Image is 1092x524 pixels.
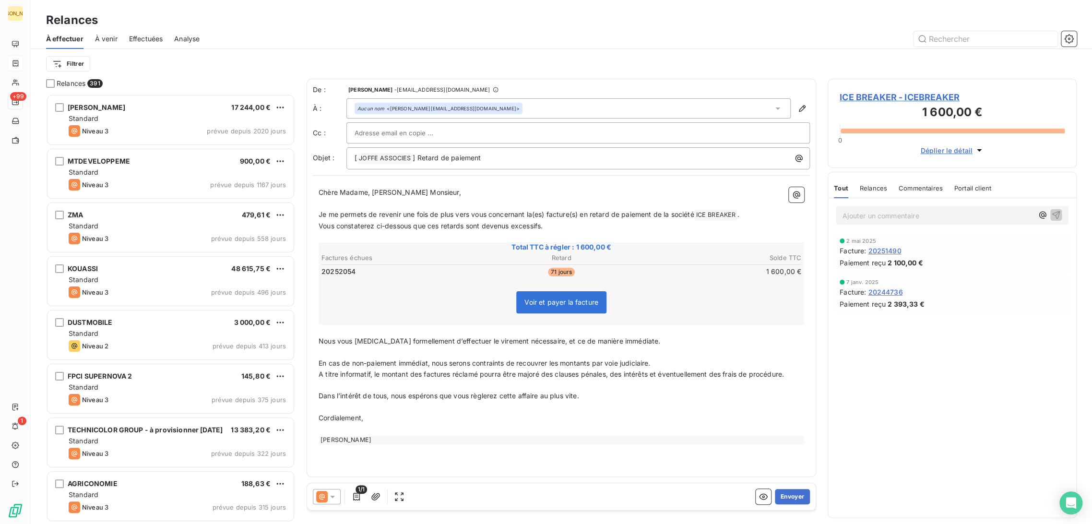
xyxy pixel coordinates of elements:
span: Paiement reçu [840,299,886,309]
span: 48 615,75 € [231,264,271,273]
span: 2 mai 2025 [846,238,876,244]
span: 479,61 € [242,211,271,219]
span: prévue depuis 315 jours [213,503,286,511]
div: <[PERSON_NAME][EMAIL_ADDRESS][DOMAIN_NAME]> [357,105,520,112]
span: ] Retard de paiement [413,154,481,162]
button: Envoyer [775,489,810,504]
span: [ [355,154,357,162]
span: 7 janv. 2025 [846,279,878,285]
span: DUSTMOBILE [68,318,113,326]
img: Logo LeanPay [8,503,23,518]
span: JOFFE ASSOCIES [357,153,412,164]
label: Cc : [313,128,346,138]
span: Niveau 3 [82,235,108,242]
span: Facture : [840,246,866,256]
div: grid [46,94,295,524]
span: Niveau 3 [82,181,108,189]
span: Tout [834,184,848,192]
span: 900,00 € [240,157,271,165]
span: 2 100,00 € [888,258,923,268]
span: Niveau 3 [82,396,108,404]
span: Niveau 3 [82,450,108,457]
span: A titre informatif, le montant des factures réclamé pourra être majoré des clauses pénales, des i... [319,370,784,378]
h3: Relances [46,12,98,29]
span: Chère Madame, [PERSON_NAME] Monsieur, [319,188,461,196]
span: prévue depuis 413 jours [213,342,286,350]
span: prévue depuis 2020 jours [207,127,286,135]
span: ICE BREAKER - ICEBREAKER [840,91,1065,104]
span: AGRICONOMIE [68,479,118,488]
span: Portail client [954,184,991,192]
div: Open Intercom Messenger [1059,491,1082,514]
span: 71 jours [548,268,575,276]
span: [PERSON_NAME] [68,103,125,111]
span: Objet : [313,154,334,162]
input: Rechercher [914,31,1057,47]
span: +99 [10,92,26,101]
span: Nous vous [MEDICAL_DATA] formellement d’effectuer le virement nécessaire, et ce de manière immédi... [319,337,660,345]
span: FPCI SUPERNOVA 2 [68,372,132,380]
span: Niveau 3 [82,288,108,296]
span: Effectuées [129,34,163,44]
span: 2 393,33 € [888,299,925,309]
span: Standard [69,437,98,445]
span: Relances [57,79,85,88]
span: . [737,210,739,218]
span: Standard [69,329,98,337]
input: Adresse email en copie ... [355,126,458,140]
th: Solde TTC [642,253,802,263]
em: Aucun nom [357,105,384,112]
span: 17 244,00 € [231,103,271,111]
span: 20251490 [868,246,901,256]
div: [PERSON_NAME] [8,6,23,21]
span: Vous constaterez ci-dessous que ces retards sont devenus excessifs. [319,222,543,230]
span: Analyse [174,34,200,44]
span: Total TTC à régler : 1 600,00 € [320,242,803,252]
span: TECHNICOLOR GROUP - à provisionner [DATE] [68,426,223,434]
h3: 1 600,00 € [840,104,1065,123]
button: Filtrer [46,56,90,71]
span: En cas de non-paiement immédiat, nous serons contraints de recouvrer les montants par voie judici... [319,359,650,367]
span: 20244736 [868,287,902,297]
span: 391 [87,79,102,88]
span: Facture : [840,287,866,297]
span: Relances [860,184,887,192]
span: 1/1 [356,485,367,494]
span: prévue depuis 496 jours [211,288,286,296]
th: Factures échues [321,253,481,263]
span: Standard [69,490,98,499]
th: Retard [482,253,641,263]
span: Paiement reçu [840,258,886,268]
span: Standard [69,275,98,284]
span: Standard [69,383,98,391]
span: Cordialement, [319,414,363,422]
span: Niveau 3 [82,503,108,511]
span: Niveau 3 [82,127,108,135]
span: Dans l’intérêt de tous, nous espérons que vous règlerez cette affaire au plus vite. [319,392,579,400]
span: [PERSON_NAME] [348,87,392,93]
span: 3 000,00 € [234,318,271,326]
span: Commentaires [899,184,943,192]
span: De : [313,85,346,95]
span: Standard [69,114,98,122]
span: prévue depuis 375 jours [212,396,286,404]
span: Voir et payer la facture [524,298,598,306]
span: Je me permets de revenir une fois de plus vers vous concernant la(es) facture(s) en retard de pai... [319,210,694,218]
span: Niveau 2 [82,342,108,350]
label: À : [313,104,346,113]
span: 20252054 [321,267,356,276]
span: ZMA [68,211,83,219]
span: ICE BREAKER [694,210,737,221]
span: - [EMAIL_ADDRESS][DOMAIN_NAME] [394,87,490,93]
span: prévue depuis 558 jours [211,235,286,242]
button: Déplier le détail [917,145,987,156]
td: 1 600,00 € [642,266,802,277]
span: 145,80 € [241,372,271,380]
span: 188,63 € [241,479,271,488]
span: À effectuer [46,34,83,44]
span: 1 [18,417,26,425]
span: MTDEVELOPPEME [68,157,130,165]
span: À venir [95,34,118,44]
span: Standard [69,168,98,176]
span: 13 383,20 € [231,426,271,434]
